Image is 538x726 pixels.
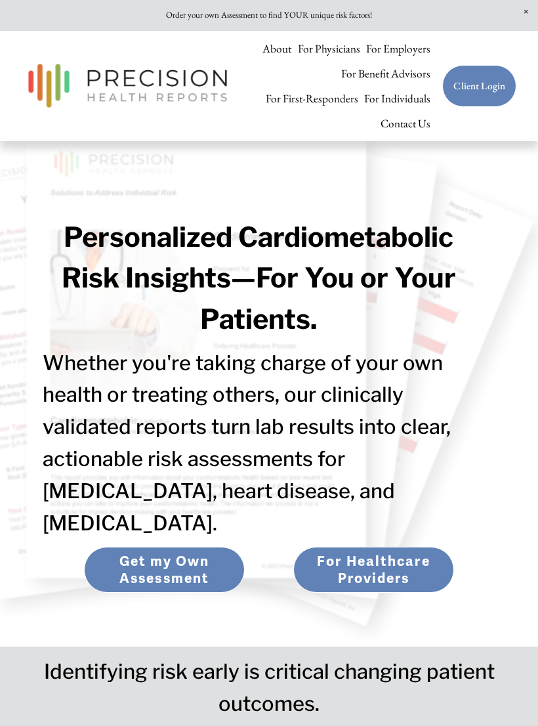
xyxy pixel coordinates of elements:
[364,86,430,111] a: For Individuals
[62,221,462,335] strong: Personalized Cardiometabolic Risk Insights—For You or Your Patients.
[341,61,430,86] a: For Benefit Advisors
[366,36,430,61] a: For Employers
[43,347,496,540] h2: Whether you're taking charge of your own health or treating others, our clinically validated repo...
[293,547,453,593] a: For Healthcare Providers
[262,36,291,61] a: About
[442,65,516,107] a: Client Login
[84,547,244,593] a: Get my Own Assessment
[298,36,360,61] a: For Physicians
[266,86,358,111] a: For First-Responders
[44,659,499,716] span: Identifying risk early is critical changing patient outcomes.
[381,111,430,136] a: Contact Us
[22,58,234,114] img: Precision Health Reports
